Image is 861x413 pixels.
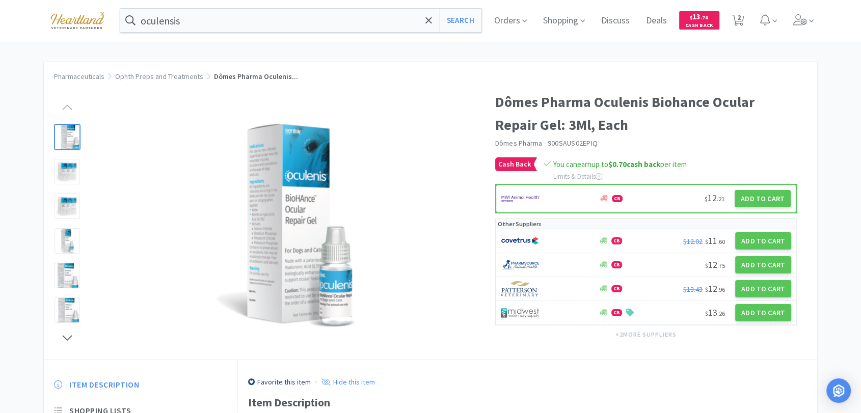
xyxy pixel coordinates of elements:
img: f5e969b455434c6296c6d81ef179fa71_3.png [501,281,539,296]
span: $ [705,195,708,203]
img: 4dd14cff54a648ac9e977f0c5da9bc2e_5.png [501,305,539,320]
a: Deals [642,16,671,25]
span: 900SAUS02EPIQ [548,139,598,148]
img: 7915dbd3f8974342a4dc3feb8efc1740_58.png [501,257,539,272]
span: Cash Back [685,23,713,30]
button: Search [439,9,481,32]
a: Pharmaceuticals [54,72,104,81]
span: 13 [690,12,708,21]
img: cad7bdf275c640399d9c6e0c56f98fd2_10.png [43,6,112,34]
a: Ophth Preps and Treatments [115,72,203,81]
h1: Dômes Pharma Oculenis Biohance Ocular Repair Gel: 3Ml, Each [495,91,797,136]
span: . 26 [717,310,725,317]
span: 11 [705,235,725,246]
span: $ [705,286,708,293]
img: bdb20ef417564afd872a9438cc658803_367094.png [214,123,355,327]
a: Discuss [597,16,634,25]
button: Add to Cart [735,232,791,250]
span: CB [612,238,622,244]
span: CB [612,286,622,292]
span: Item Description [69,379,139,390]
img: 77fca1acd8b6420a9015268ca798ef17_1.png [501,233,539,249]
span: 12 [705,192,724,204]
span: Limits & Details [553,172,602,181]
span: $ [705,262,708,269]
span: 13 [705,307,725,318]
span: 12 [705,283,725,294]
span: CB [612,196,622,202]
button: Add to Cart [735,304,791,321]
span: $ [705,310,708,317]
span: $12.02 [683,237,703,246]
a: Dômes Pharma [495,139,543,148]
span: $0.70 [608,159,627,169]
span: 12 [705,259,725,270]
button: Add to Cart [735,256,791,273]
button: +2more suppliers [610,327,681,342]
div: Open Intercom Messenger [826,378,851,403]
span: Cash Back [496,158,533,171]
button: Add to Cart [735,280,791,297]
button: Add to Cart [735,190,791,207]
span: $13.43 [683,285,703,294]
span: You can earn up to per item [553,159,687,169]
input: Search by item, sku, manufacturer, ingredient, size... [120,9,481,32]
span: $ [705,238,708,245]
a: $13.70Cash Back [679,7,719,34]
strong: cash back [608,159,660,169]
p: Favorite this item [255,377,311,387]
span: CB [612,262,622,268]
span: . 75 [717,262,725,269]
span: . 96 [717,286,725,293]
span: $ [690,14,692,21]
div: · [315,375,317,389]
p: Hide this item [331,377,375,387]
span: . 21 [717,195,724,203]
span: · [544,139,546,148]
span: Dômes Pharma Oculenis... [214,72,298,81]
a: 2 [728,17,748,26]
span: . 70 [701,14,708,21]
img: f6b2451649754179b5b4e0c70c3f7cb0_2.png [501,191,540,206]
div: Item Description [248,394,808,411]
span: . 60 [717,238,725,245]
span: CB [612,310,622,316]
p: Other Suppliers [498,219,542,229]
